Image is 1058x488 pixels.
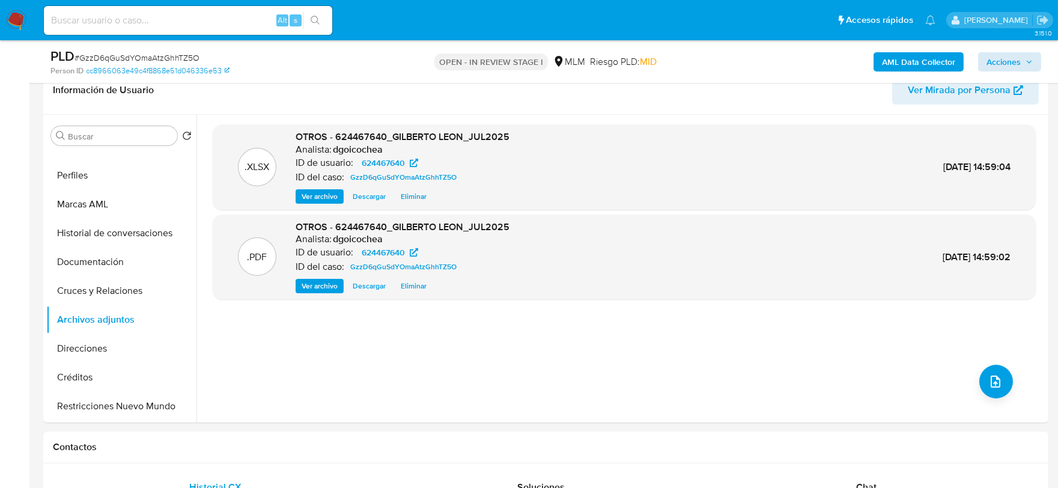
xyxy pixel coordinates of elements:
[987,52,1021,72] span: Acciones
[395,189,433,204] button: Eliminar
[353,191,386,203] span: Descargar
[925,15,935,25] a: Notificaciones
[640,55,657,69] span: MID
[296,220,509,234] span: OTROS - 624467640_GILBERTO LEON_JUL2025
[296,279,344,293] button: Ver archivo
[294,14,297,26] span: s
[943,250,1011,264] span: [DATE] 14:59:02
[248,251,267,264] p: .PDF
[943,160,1011,174] span: [DATE] 14:59:04
[302,280,338,292] span: Ver archivo
[182,131,192,144] button: Volver al orden por defecto
[53,441,1039,453] h1: Contactos
[354,245,425,260] a: 624467640
[46,334,196,363] button: Direcciones
[978,52,1041,72] button: Acciones
[874,52,964,72] button: AML Data Collector
[345,260,461,274] a: GzzD6qGuSdYOmaAtzGhhTZ5O
[350,170,457,185] span: GzzD6qGuSdYOmaAtzGhhTZ5O
[44,13,332,28] input: Buscar usuario o caso...
[46,421,196,450] button: Lista Interna
[296,246,353,258] p: ID de usuario:
[401,280,427,292] span: Eliminar
[979,365,1013,398] button: upload-file
[882,52,955,72] b: AML Data Collector
[296,144,332,156] p: Analista:
[46,161,196,190] button: Perfiles
[296,189,344,204] button: Ver archivo
[333,233,383,245] h6: dgoicochea
[46,392,196,421] button: Restricciones Nuevo Mundo
[350,260,457,274] span: GzzD6qGuSdYOmaAtzGhhTZ5O
[303,12,327,29] button: search-icon
[347,279,392,293] button: Descargar
[46,363,196,392] button: Créditos
[296,130,509,144] span: OTROS - 624467640_GILBERTO LEON_JUL2025
[846,14,913,26] span: Accesos rápidos
[353,280,386,292] span: Descargar
[46,219,196,248] button: Historial de conversaciones
[553,55,585,69] div: MLM
[46,248,196,276] button: Documentación
[434,53,548,70] p: OPEN - IN REVIEW STAGE I
[333,144,383,156] h6: dgoicochea
[245,160,270,174] p: .XLSX
[362,245,405,260] span: 624467640
[302,191,338,203] span: Ver archivo
[1036,14,1049,26] a: Salir
[296,157,353,169] p: ID de usuario:
[278,14,287,26] span: Alt
[964,14,1032,26] p: dalia.goicochea@mercadolibre.com.mx
[86,66,230,76] a: cc8966063e49c4f8868e51d046336e53
[296,261,344,273] p: ID del caso:
[908,76,1011,105] span: Ver Mirada por Persona
[296,171,344,183] p: ID del caso:
[296,233,332,245] p: Analista:
[53,84,154,96] h1: Información de Usuario
[56,131,65,141] button: Buscar
[590,55,657,69] span: Riesgo PLD:
[68,131,172,142] input: Buscar
[1035,28,1052,38] span: 3.151.0
[395,279,433,293] button: Eliminar
[347,189,392,204] button: Descargar
[46,305,196,334] button: Archivos adjuntos
[892,76,1039,105] button: Ver Mirada por Persona
[362,156,405,170] span: 624467640
[354,156,425,170] a: 624467640
[74,52,199,64] span: # GzzD6qGuSdYOmaAtzGhhTZ5O
[50,66,84,76] b: Person ID
[345,170,461,185] a: GzzD6qGuSdYOmaAtzGhhTZ5O
[46,190,196,219] button: Marcas AML
[46,276,196,305] button: Cruces y Relaciones
[50,46,74,66] b: PLD
[401,191,427,203] span: Eliminar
